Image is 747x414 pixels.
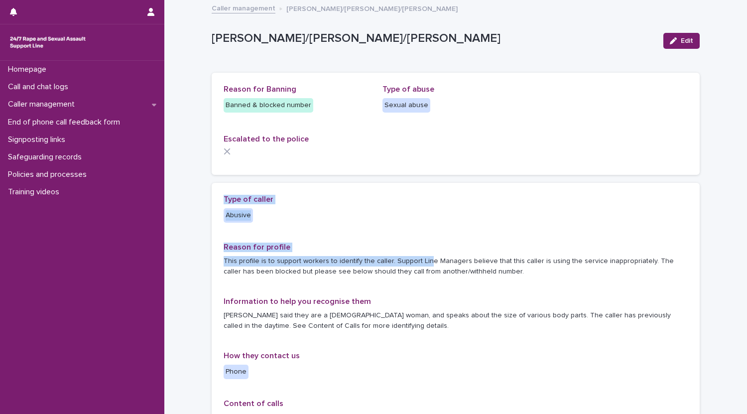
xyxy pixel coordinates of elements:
[286,2,458,13] p: [PERSON_NAME]/[PERSON_NAME]/[PERSON_NAME]
[224,135,309,143] span: Escalated to the police
[4,100,83,109] p: Caller management
[224,98,313,113] div: Banned & blocked number
[4,118,128,127] p: End of phone call feedback form
[224,352,300,360] span: How they contact us
[224,85,296,93] span: Reason for Banning
[224,243,290,251] span: Reason for profile
[382,98,430,113] div: Sexual abuse
[663,33,700,49] button: Edit
[212,2,275,13] a: Caller management
[224,310,688,331] p: [PERSON_NAME] said they are a [DEMOGRAPHIC_DATA] woman, and speaks about the size of various body...
[224,297,371,305] span: Information to help you recognise them
[4,187,67,197] p: Training videos
[4,65,54,74] p: Homepage
[224,195,273,203] span: Type of caller
[4,82,76,92] p: Call and chat logs
[4,152,90,162] p: Safeguarding records
[224,256,688,277] p: This profile is to support workers to identify the caller. Support Line Managers believe that thi...
[224,400,283,408] span: Content of calls
[382,85,434,93] span: Type of abuse
[681,37,693,44] span: Edit
[8,32,88,52] img: rhQMoQhaT3yELyF149Cw
[212,31,655,46] p: [PERSON_NAME]/[PERSON_NAME]/[PERSON_NAME]
[4,170,95,179] p: Policies and processes
[224,208,253,223] div: Abusive
[224,365,249,379] div: Phone
[4,135,73,144] p: Signposting links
